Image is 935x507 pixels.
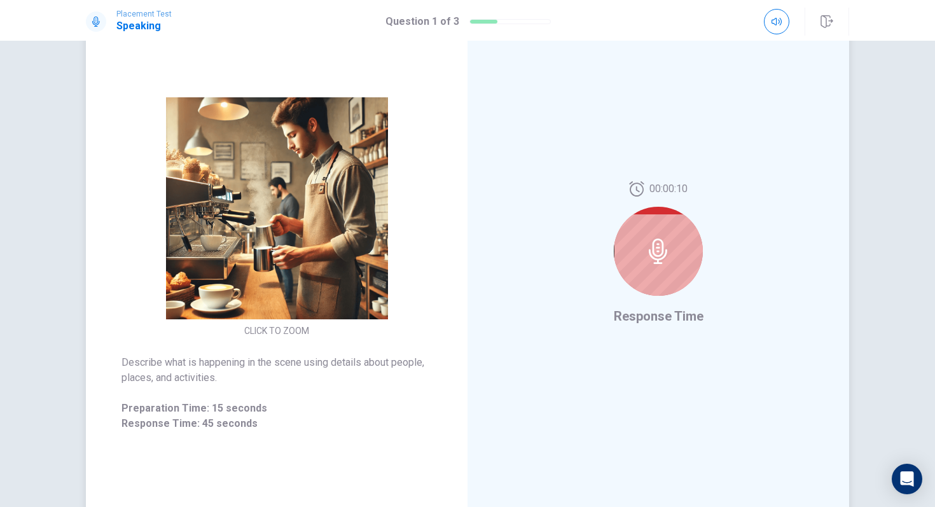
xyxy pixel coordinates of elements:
[121,416,432,431] span: Response Time: 45 seconds
[892,464,922,494] div: Open Intercom Messenger
[121,355,432,385] span: Describe what is happening in the scene using details about people, places, and activities.
[155,97,399,319] img: [object Object]
[121,401,432,416] span: Preparation Time: 15 seconds
[239,322,314,340] button: CLICK TO ZOOM
[649,181,688,197] span: 00:00:10
[116,18,172,34] h1: Speaking
[385,14,459,29] h1: Question 1 of 3
[116,10,172,18] span: Placement Test
[614,309,703,324] span: Response Time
